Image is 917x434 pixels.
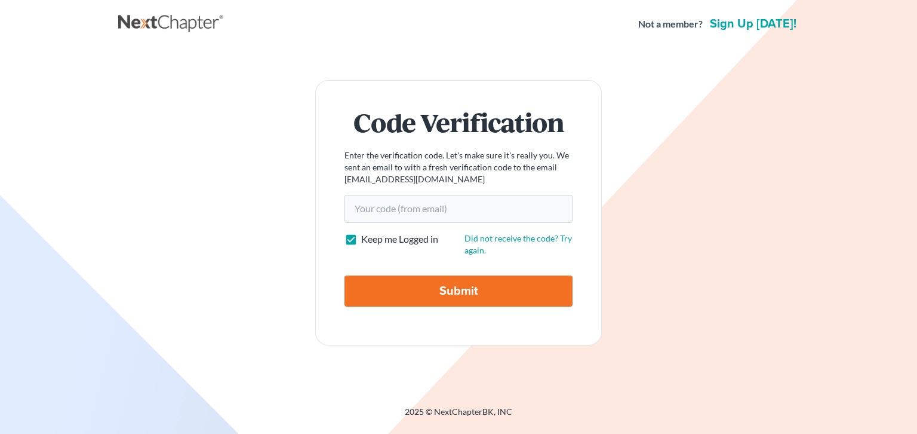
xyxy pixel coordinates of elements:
[361,233,438,246] label: Keep me Logged in
[344,276,573,307] input: Submit
[118,406,799,427] div: 2025 © NextChapterBK, INC
[707,18,799,30] a: Sign up [DATE]!
[344,149,573,185] p: Enter the verification code. Let's make sure it's really you. We sent an email to with a fresh ve...
[464,233,572,255] a: Did not receive the code? Try again.
[638,17,703,31] strong: Not a member?
[344,109,573,135] h1: Code Verification
[344,195,573,222] input: Your code (from email)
